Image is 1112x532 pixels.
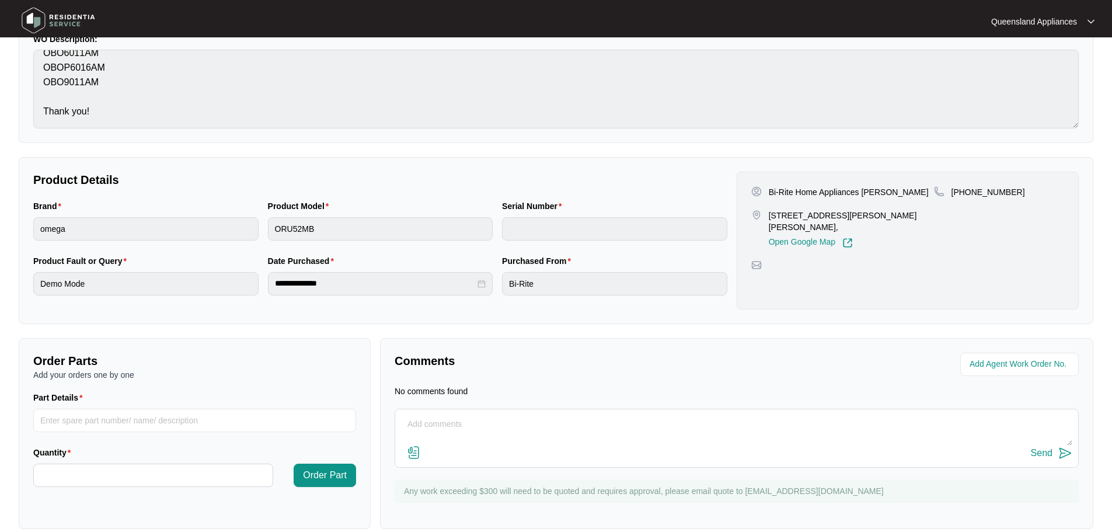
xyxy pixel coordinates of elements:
input: Brand [33,217,259,241]
input: Product Fault or Query [33,272,259,295]
img: user-pin [751,186,762,197]
p: Queensland Appliances [991,16,1077,27]
input: Part Details [33,409,356,432]
label: Serial Number [502,200,566,212]
input: Quantity [34,464,273,486]
p: Order Parts [33,353,356,369]
label: Date Purchased [268,255,339,267]
button: Send [1031,446,1072,461]
input: Serial Number [502,217,727,241]
a: Open Google Map [769,238,853,248]
img: residentia service logo [18,3,99,38]
img: Link-External [842,238,853,248]
img: map-pin [751,210,762,220]
p: Product Details [33,172,727,188]
img: map-pin [751,260,762,270]
label: Quantity [33,447,75,458]
p: Bi-Rite Home Appliances [PERSON_NAME] [769,186,929,198]
p: Any work exceeding $300 will need to be quoted and requires approval, please email quote to [EMAI... [404,485,1073,497]
input: Date Purchased [275,277,476,290]
img: send-icon.svg [1058,446,1072,460]
div: Send [1031,448,1052,458]
input: Purchased From [502,272,727,295]
input: Product Model [268,217,493,241]
img: file-attachment-doc.svg [407,446,421,460]
p: [PHONE_NUMBER] [951,186,1025,198]
p: Add your orders one by one [33,369,356,381]
p: No comments found [395,385,468,397]
label: Product Fault or Query [33,255,131,267]
textarea: Hi team, Hope your well. can you please arrange install + connect power of this bellow 2 rangehoo... [33,50,1079,128]
input: Add Agent Work Order No. [970,357,1072,371]
label: Product Model [268,200,334,212]
label: Brand [33,200,66,212]
button: Order Part [294,464,356,487]
img: dropdown arrow [1087,19,1094,25]
p: Comments [395,353,728,369]
label: Purchased From [502,255,576,267]
span: Order Part [303,468,347,482]
img: map-pin [934,186,944,197]
p: [STREET_ADDRESS][PERSON_NAME][PERSON_NAME], [769,210,934,233]
label: Part Details [33,392,88,404]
